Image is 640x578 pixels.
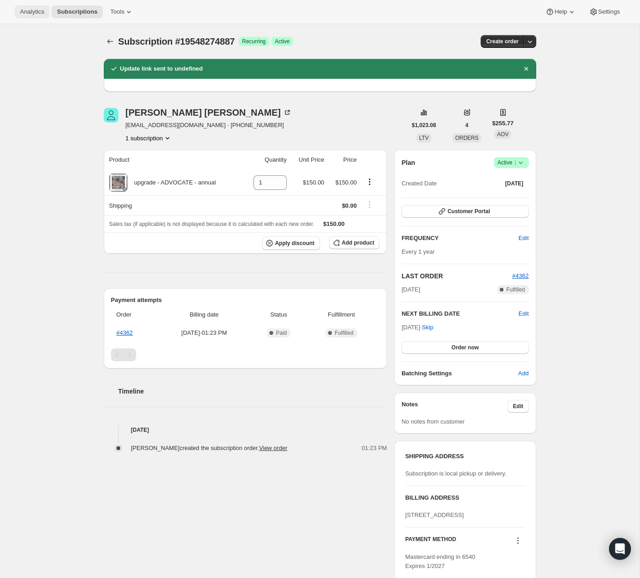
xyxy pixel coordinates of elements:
span: [DATE] [401,285,420,294]
span: 01:23 PM [362,444,387,453]
th: Shipping [104,195,243,215]
span: $150.00 [303,179,324,186]
span: Subscriptions [57,8,97,15]
span: Fulfilled [506,286,525,293]
span: No notes from customer [401,418,465,425]
button: Add product [329,236,380,249]
span: Subscription is local pickup or delivery. [405,470,506,477]
span: LTV [419,135,429,141]
button: Order now [401,341,528,354]
span: Edit [518,234,528,243]
span: 4 [465,122,468,129]
button: Edit [518,309,528,318]
button: $1,023.08 [406,119,442,132]
h3: PAYMENT METHOD [405,536,456,548]
span: | [514,159,516,166]
button: Dismiss notification [520,62,533,75]
span: Tools [110,8,124,15]
h6: Batching Settings [401,369,518,378]
div: [PERSON_NAME] [PERSON_NAME] [126,108,292,117]
span: Edit [513,403,523,410]
span: $150.00 [323,220,345,227]
a: #4362 [117,329,133,336]
th: Product [104,150,243,170]
th: Order [111,305,157,325]
button: Create order [481,35,524,48]
span: ORDERS [455,135,478,141]
span: $150.00 [335,179,357,186]
h4: [DATE] [104,425,387,435]
span: $0.00 [342,202,357,209]
span: [DATE] [505,180,523,187]
span: [DATE] · 01:23 PM [159,328,249,338]
span: Active [498,158,525,167]
span: Order now [452,344,479,351]
span: Fulfilled [335,329,353,337]
span: [STREET_ADDRESS] [405,512,464,518]
span: [DATE] · [401,324,433,331]
span: Analytics [20,8,44,15]
button: Skip [417,320,439,335]
h3: Notes [401,400,508,413]
span: Add product [342,239,374,246]
th: Unit Price [290,150,327,170]
h3: SHIPPING ADDRESS [405,452,525,461]
button: Tools [105,5,139,18]
span: Status [254,310,303,319]
h2: Payment attempts [111,296,380,305]
a: #4362 [512,272,528,279]
h2: Update link sent to undefined [120,64,203,73]
span: $255.77 [492,119,513,128]
span: Created Date [401,179,437,188]
span: Billing date [159,310,249,319]
button: Help [540,5,581,18]
nav: Pagination [111,348,380,361]
th: Quantity [243,150,290,170]
span: Paid [276,329,287,337]
button: Shipping actions [362,199,377,210]
span: Subscription #19548274887 [118,36,235,46]
button: Apply discount [262,236,320,250]
button: #4362 [512,271,528,281]
button: [DATE] [500,177,529,190]
button: Subscriptions [104,35,117,48]
h2: FREQUENCY [401,234,518,243]
span: $1,023.08 [412,122,436,129]
span: Apply discount [275,240,315,247]
span: Settings [598,8,620,15]
h2: Timeline [118,387,387,396]
span: Recurring [242,38,266,45]
button: Customer Portal [401,205,528,218]
th: Price [327,150,359,170]
button: Edit [513,231,534,246]
span: [PERSON_NAME] created the subscription order. [131,445,288,451]
button: Settings [584,5,625,18]
span: Carrie-Leah Calef [104,108,118,123]
span: Every 1 year [401,248,435,255]
a: View order [259,445,287,451]
span: [EMAIL_ADDRESS][DOMAIN_NAME] · [PHONE_NUMBER] [126,121,292,130]
span: Customer Portal [447,208,490,215]
button: Product actions [126,133,172,143]
button: Subscriptions [51,5,103,18]
img: product img [109,174,127,192]
h3: BILLING ADDRESS [405,493,525,502]
h2: Plan [401,158,415,167]
button: 4 [460,119,474,132]
div: upgrade - ADVOCATE - annual [127,178,216,187]
button: Analytics [15,5,50,18]
span: Create order [486,38,518,45]
h2: NEXT BILLING DATE [401,309,518,318]
span: Skip [422,323,433,332]
div: Open Intercom Messenger [609,538,631,560]
button: Product actions [362,177,377,187]
button: Edit [508,400,529,413]
span: Mastercard ending in 6540 Expires 1/2027 [405,553,475,569]
span: Sales tax (if applicable) is not displayed because it is calculated with each new order. [109,221,315,227]
span: AOV [497,131,508,138]
span: Add [518,369,528,378]
span: Help [554,8,567,15]
button: Add [513,366,534,381]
